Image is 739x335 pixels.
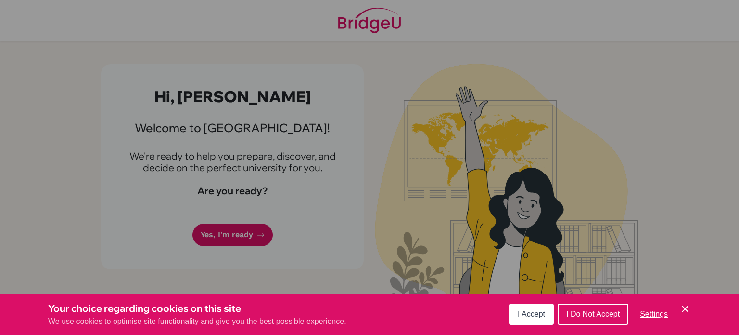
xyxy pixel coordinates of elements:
button: I Accept [509,304,554,325]
span: I Accept [518,310,545,318]
p: We use cookies to optimise site functionality and give you the best possible experience. [48,316,346,327]
span: I Do Not Accept [566,310,620,318]
button: Settings [632,305,675,324]
span: Settings [640,310,668,318]
h3: Your choice regarding cookies on this site [48,301,346,316]
button: Save and close [679,303,691,315]
button: I Do Not Accept [558,304,628,325]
